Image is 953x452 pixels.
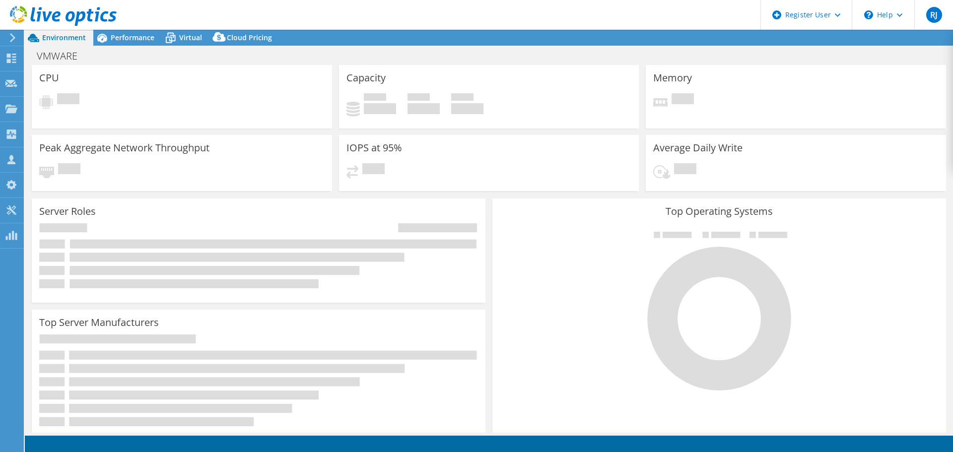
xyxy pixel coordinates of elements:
[451,93,474,103] span: Total
[926,7,942,23] span: RJ
[653,142,743,153] h3: Average Daily Write
[362,163,385,177] span: Pending
[39,142,209,153] h3: Peak Aggregate Network Throughput
[451,103,483,114] h4: 0 GiB
[408,93,430,103] span: Free
[39,206,96,217] h3: Server Roles
[653,72,692,83] h3: Memory
[500,206,939,217] h3: Top Operating Systems
[674,163,696,177] span: Pending
[42,33,86,42] span: Environment
[227,33,272,42] span: Cloud Pricing
[364,103,396,114] h4: 0 GiB
[57,93,79,107] span: Pending
[408,103,440,114] h4: 0 GiB
[864,10,873,19] svg: \n
[346,72,386,83] h3: Capacity
[58,163,80,177] span: Pending
[672,93,694,107] span: Pending
[32,51,93,62] h1: VMWARE
[346,142,402,153] h3: IOPS at 95%
[39,317,159,328] h3: Top Server Manufacturers
[111,33,154,42] span: Performance
[364,93,386,103] span: Used
[179,33,202,42] span: Virtual
[39,72,59,83] h3: CPU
